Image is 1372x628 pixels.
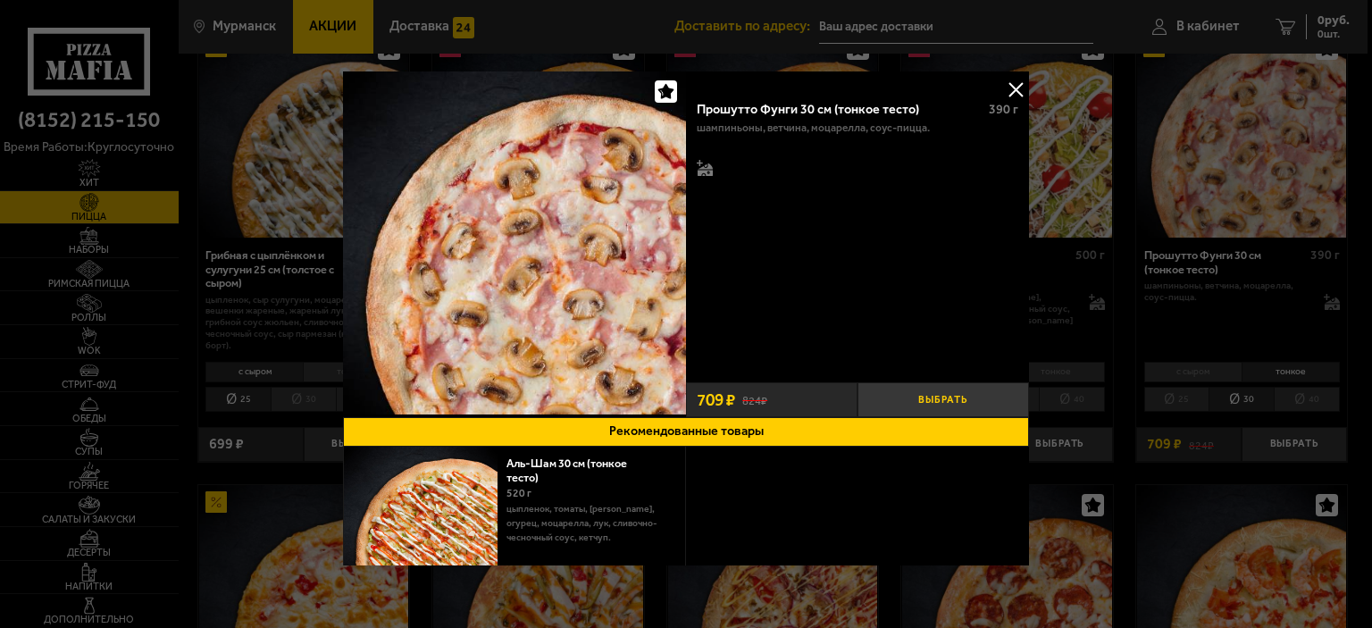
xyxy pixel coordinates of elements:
button: Рекомендованные товары [343,417,1029,447]
button: Выбрать [857,382,1029,417]
img: Прошутто Фунги 30 см (тонкое тесто) [343,71,686,414]
s: 824 ₽ [742,392,767,407]
p: цыпленок, томаты, [PERSON_NAME], огурец, моцарелла, лук, сливочно-чесночный соус, кетчуп. [506,502,672,545]
div: Прошутто Фунги 30 см (тонкое тесто) [697,102,975,117]
a: Прошутто Фунги 30 см (тонкое тесто) [343,71,686,417]
button: Выбрать [616,565,685,603]
p: шампиньоны, ветчина, моцарелла, соус-пицца. [697,122,930,134]
span: 709 ₽ [697,391,735,408]
span: 390 г [989,102,1018,117]
a: Аль-Шам 30 см (тонкое тесто) [506,456,627,484]
span: 520 г [506,487,531,499]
